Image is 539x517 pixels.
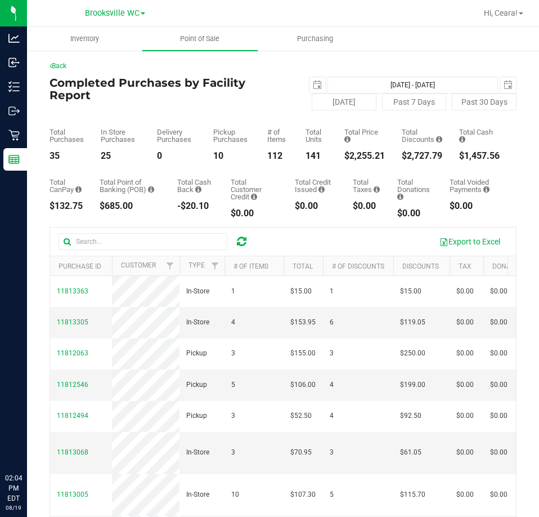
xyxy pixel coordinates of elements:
[374,186,380,193] i: Sum of the total taxes for all purchases in the date range.
[8,130,20,141] inline-svg: Retail
[231,317,235,328] span: 4
[186,286,209,297] span: In-Store
[290,489,316,500] span: $107.30
[290,286,312,297] span: $15.00
[436,136,442,143] i: Sum of the discount values applied to the all purchases in the date range.
[55,34,114,44] span: Inventory
[459,136,465,143] i: Sum of the successful, non-voided cash payment transactions for all purchases in the date range. ...
[186,348,207,359] span: Pickup
[8,57,20,68] inline-svg: Inbound
[8,154,20,165] inline-svg: Reports
[231,179,278,200] div: Total Customer Credit
[165,34,235,44] span: Point of Sale
[490,489,507,500] span: $0.00
[293,262,313,270] a: Total
[188,261,205,269] a: Type
[382,93,447,110] button: Past 7 Days
[57,381,88,389] span: 11812546
[490,348,507,359] span: $0.00
[306,128,327,143] div: Total Units
[400,411,421,421] span: $92.50
[456,411,474,421] span: $0.00
[459,151,500,161] div: $1,457.56
[231,411,235,421] span: 3
[295,179,336,193] div: Total Credit Issued
[267,151,289,161] div: 112
[456,317,474,328] span: $0.00
[402,262,439,270] a: Discounts
[195,186,201,193] i: Sum of the cash-back amounts from rounded-up electronic payments for all purchases in the date ra...
[267,128,289,143] div: # of Items
[157,128,196,143] div: Delivery Purchases
[231,380,235,390] span: 5
[177,202,214,211] div: -$20.10
[27,27,142,51] a: Inventory
[432,232,507,251] button: Export to Excel
[397,193,403,200] i: Sum of all round-up-to-next-dollar total price adjustments for all purchases in the date range.
[344,136,351,143] i: Sum of the total prices of all purchases in the date range.
[161,256,179,275] a: Filter
[500,77,516,93] span: select
[318,186,325,193] i: Sum of all account credit issued for all refunds from returned purchases in the date range.
[490,447,507,458] span: $0.00
[251,193,257,200] i: Sum of the successful, non-voided payments using account credit for all purchases in the date range.
[75,186,82,193] i: Sum of the successful, non-voided CanPay payment transactions for all purchases in the date range.
[290,411,312,421] span: $52.50
[50,62,66,70] a: Back
[400,489,425,500] span: $115.70
[402,151,442,161] div: $2,727.79
[101,151,140,161] div: 25
[400,286,421,297] span: $15.00
[400,447,421,458] span: $61.05
[330,411,334,421] span: 4
[309,77,325,93] span: select
[490,317,507,328] span: $0.00
[330,447,334,458] span: 3
[459,128,500,143] div: Total Cash
[282,34,348,44] span: Purchasing
[100,179,160,193] div: Total Point of Banking (POB)
[452,93,516,110] button: Past 30 Days
[186,317,209,328] span: In-Store
[231,447,235,458] span: 3
[353,202,380,211] div: $0.00
[258,27,373,51] a: Purchasing
[85,8,140,18] span: Brooksville WC
[121,261,156,269] a: Customer
[456,286,474,297] span: $0.00
[5,503,22,512] p: 08/19
[57,448,88,456] span: 11813068
[231,348,235,359] span: 3
[101,128,140,143] div: In Store Purchases
[450,202,500,211] div: $0.00
[290,380,316,390] span: $106.00
[186,447,209,458] span: In-Store
[400,317,425,328] span: $119.05
[330,380,334,390] span: 4
[456,380,474,390] span: $0.00
[231,489,239,500] span: 10
[353,179,380,193] div: Total Taxes
[213,151,250,161] div: 10
[148,186,154,193] i: Sum of the successful, non-voided point-of-banking payment transactions, both via payment termina...
[8,81,20,92] inline-svg: Inventory
[290,447,312,458] span: $70.95
[50,128,84,143] div: Total Purchases
[157,151,196,161] div: 0
[490,380,507,390] span: $0.00
[456,447,474,458] span: $0.00
[330,489,334,500] span: 5
[57,349,88,357] span: 11812063
[59,262,101,270] a: Purchase ID
[186,411,207,421] span: Pickup
[186,489,209,500] span: In-Store
[330,286,334,297] span: 1
[312,93,376,110] button: [DATE]
[306,151,327,161] div: 141
[290,317,316,328] span: $153.95
[8,105,20,117] inline-svg: Outbound
[177,179,214,193] div: Total Cash Back
[50,202,83,211] div: $132.75
[330,348,334,359] span: 3
[231,286,235,297] span: 1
